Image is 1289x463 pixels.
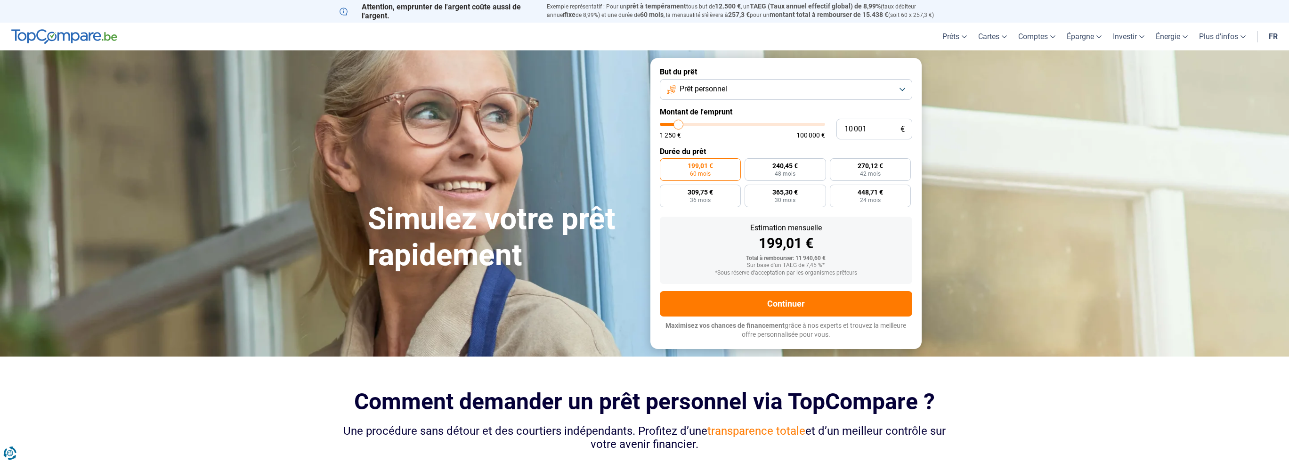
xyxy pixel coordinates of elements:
span: Maximisez vos chances de financement [665,322,785,329]
span: transparence totale [707,424,805,438]
span: 12.500 € [715,2,741,10]
button: Continuer [660,291,912,317]
span: 365,30 € [772,189,798,195]
p: Attention, emprunter de l'argent coûte aussi de l'argent. [340,2,535,20]
a: Cartes [973,23,1013,50]
p: grâce à nos experts et trouvez la meilleure offre personnalisée pour vous. [660,321,912,340]
span: 48 mois [775,171,795,177]
a: fr [1263,23,1283,50]
div: Estimation mensuelle [667,224,905,232]
span: 24 mois [860,197,881,203]
span: 448,71 € [858,189,883,195]
div: 199,01 € [667,236,905,251]
span: 42 mois [860,171,881,177]
span: 60 mois [690,171,711,177]
span: 257,3 € [728,11,750,18]
div: *Sous réserve d'acceptation par les organismes prêteurs [667,270,905,276]
span: 30 mois [775,197,795,203]
span: 60 mois [640,11,664,18]
a: Énergie [1150,23,1193,50]
label: But du prêt [660,67,912,76]
a: Épargne [1061,23,1107,50]
span: 240,45 € [772,162,798,169]
span: 1 250 € [660,132,681,138]
label: Durée du prêt [660,147,912,156]
a: Plus d'infos [1193,23,1251,50]
span: fixe [564,11,576,18]
label: Montant de l'emprunt [660,107,912,116]
span: 100 000 € [796,132,825,138]
p: Exemple représentatif : Pour un tous but de , un (taux débiteur annuel de 8,99%) et une durée de ... [547,2,950,19]
div: Total à rembourser: 11 940,60 € [667,255,905,262]
span: montant total à rembourser de 15.438 € [770,11,888,18]
span: 270,12 € [858,162,883,169]
button: Prêt personnel [660,79,912,100]
h1: Simulez votre prêt rapidement [368,201,639,274]
span: € [900,125,905,133]
a: Comptes [1013,23,1061,50]
h2: Comment demander un prêt personnel via TopCompare ? [340,389,950,414]
img: TopCompare [11,29,117,44]
div: Une procédure sans détour et des courtiers indépendants. Profitez d’une et d’un meilleur contrôle... [340,424,950,452]
a: Prêts [937,23,973,50]
div: Sur base d'un TAEG de 7,45 %* [667,262,905,269]
span: 309,75 € [688,189,713,195]
span: TAEG (Taux annuel effectif global) de 8,99% [750,2,881,10]
span: Prêt personnel [680,84,727,94]
a: Investir [1107,23,1150,50]
span: 199,01 € [688,162,713,169]
span: 36 mois [690,197,711,203]
span: prêt à tempérament [626,2,686,10]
